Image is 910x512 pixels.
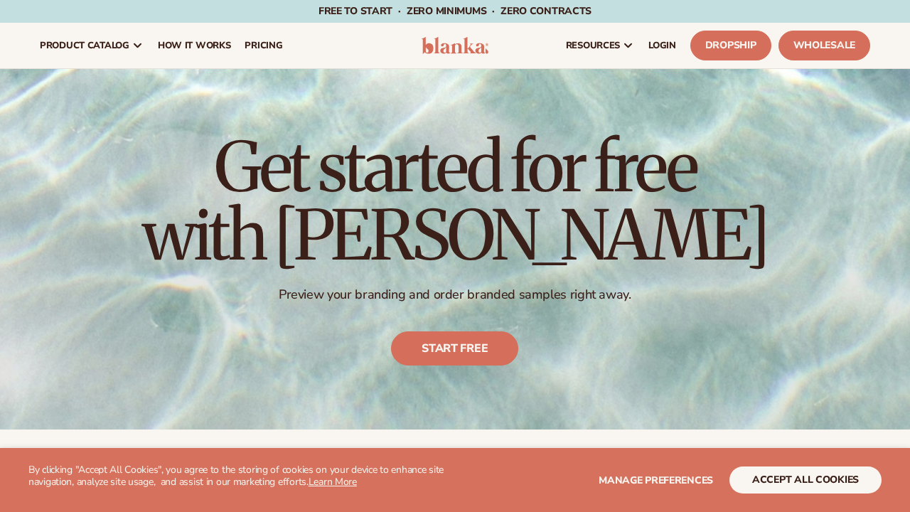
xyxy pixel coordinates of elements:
[729,466,882,494] button: accept all cookies
[142,133,768,270] h1: Get started for free with [PERSON_NAME]
[690,31,771,60] a: Dropship
[158,40,231,51] span: How It Works
[566,40,620,51] span: resources
[309,475,357,489] a: Learn More
[392,331,519,366] a: Start free
[33,23,151,68] a: product catalog
[778,31,870,60] a: Wholesale
[142,287,768,303] p: Preview your branding and order branded samples right away.
[40,40,129,51] span: product catalog
[559,23,641,68] a: resources
[151,23,238,68] a: How It Works
[599,474,713,487] span: Manage preferences
[641,23,683,68] a: LOGIN
[245,40,282,51] span: pricing
[599,466,713,494] button: Manage preferences
[318,4,591,18] span: Free to start · ZERO minimums · ZERO contracts
[648,40,676,51] span: LOGIN
[28,464,455,489] p: By clicking "Accept All Cookies", you agree to the storing of cookies on your device to enhance s...
[237,23,289,68] a: pricing
[422,37,488,54] img: logo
